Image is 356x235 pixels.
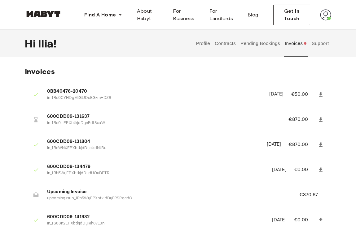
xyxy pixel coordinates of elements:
p: €0.00 [294,166,316,174]
button: Get in Touch [273,5,310,25]
span: 600CDD09-141932 [47,214,265,221]
p: in_1S88n2EPXbtkjdDyRIh87L3n [47,221,265,227]
a: About Habyt [132,5,168,25]
p: €0.00 [294,216,316,224]
span: Hi [25,37,38,50]
span: About Habyt [137,7,163,22]
p: €50.00 [291,91,316,98]
a: Blog [243,5,263,25]
span: Find A Home [84,11,116,19]
span: Invoices [25,67,55,76]
button: Support [311,30,330,57]
p: [DATE] [272,166,287,174]
p: in_1Rc0JIEPXbtkjdDynBdt8xaW [47,120,274,126]
button: Pending Bookings [240,30,281,57]
p: upcoming+sub_1Rh5WyEPXbtkjdDyFRSRgcdC [47,196,284,202]
button: Profile [195,30,211,57]
img: Habyt [25,11,62,17]
button: Find A Home [79,9,127,21]
p: €870.00 [288,141,316,149]
img: avatar [320,9,331,20]
p: €870.00 [288,116,316,123]
span: 600CDD09-131804 [47,138,259,145]
p: €370.67 [299,191,326,199]
span: For Business [173,7,199,22]
a: For Business [168,5,204,25]
button: Contracts [214,30,237,57]
p: [DATE] [267,141,281,148]
span: 0BB40476-20470 [47,88,262,95]
p: in_1Rc0CYHDgMiG1JDoBGkmHDZ6 [47,95,262,101]
p: in_1Rh5WyEPXbtkjdDydUOuDPTR [47,171,265,176]
span: For Landlords [209,7,238,22]
span: Ilia ! [38,37,56,50]
button: Invoices [284,30,308,57]
div: user profile tabs [194,30,331,57]
span: 600CDD09-131637 [47,113,274,120]
p: [DATE] [269,91,284,98]
span: Upcoming Invoice [47,188,284,196]
p: [DATE] [272,217,287,224]
span: Blog [248,11,258,19]
span: 600CDD09-134479 [47,163,265,171]
a: For Landlords [204,5,243,25]
p: in_1ReWNXEPXbtkjdDyctrdNtBu [47,145,259,151]
span: Get in Touch [279,7,305,22]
